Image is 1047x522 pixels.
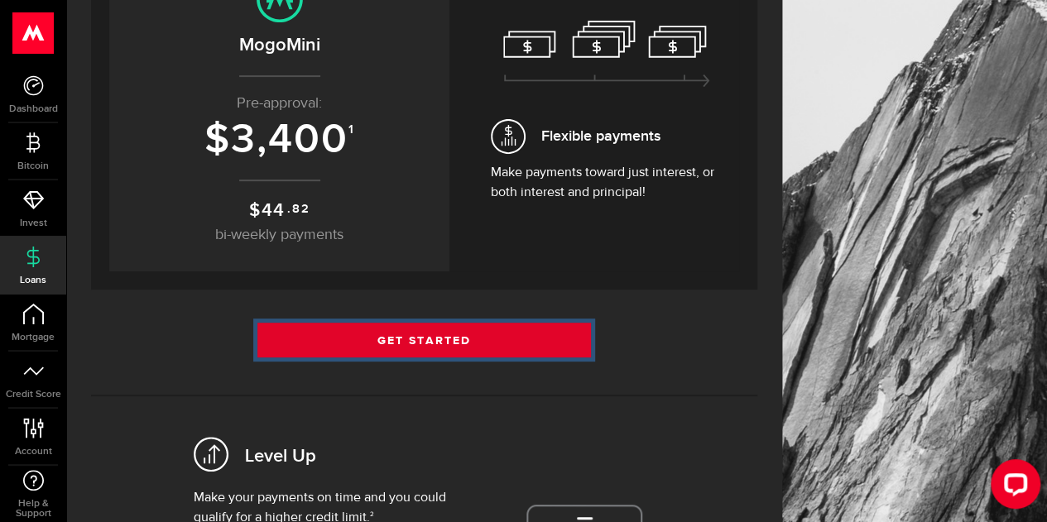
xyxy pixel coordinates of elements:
h2: Level Up [245,444,316,470]
span: $ [249,199,262,222]
p: Pre-approval: [126,93,433,115]
p: Make payments toward just interest, or both interest and principal! [491,163,723,203]
span: bi-weekly payments [215,227,343,242]
span: $ [204,115,231,165]
a: Get Started [257,323,591,357]
sup: .82 [287,200,310,218]
span: Flexible payments [541,125,660,147]
iframe: LiveChat chat widget [977,453,1047,522]
sup: 1 [348,122,355,137]
span: 3,400 [231,115,348,165]
h2: MogoMini [126,31,433,59]
span: 44 [262,199,286,222]
sup: 2 [370,511,374,518]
